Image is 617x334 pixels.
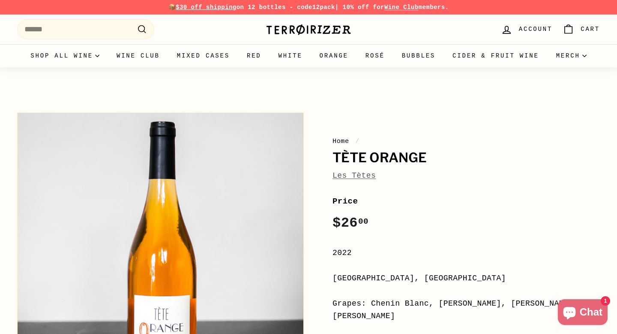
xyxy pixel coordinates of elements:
[393,44,444,67] a: Bubbles
[312,4,335,11] strong: 12pack
[332,215,368,231] span: $26
[168,44,238,67] a: Mixed Cases
[332,151,600,165] h1: Tète Orange
[353,137,362,145] span: /
[311,44,357,67] a: Orange
[332,171,376,180] a: Les Tètes
[17,3,600,12] p: 📦 on 12 bottles - code | 10% off for members.
[332,247,600,259] div: 2022
[496,17,557,42] a: Account
[238,44,270,67] a: Red
[557,17,605,42] a: Cart
[555,299,610,327] inbox-online-store-chat: Shopify online store chat
[332,137,349,145] a: Home
[581,24,600,34] span: Cart
[519,24,552,34] span: Account
[332,272,600,285] div: [GEOGRAPHIC_DATA], [GEOGRAPHIC_DATA]
[108,44,168,67] a: Wine Club
[444,44,548,67] a: Cider & Fruit Wine
[548,44,595,67] summary: Merch
[358,217,368,226] sup: 00
[332,136,600,146] nav: breadcrumbs
[357,44,393,67] a: Rosé
[332,298,600,322] div: Grapes: Chenin Blanc, [PERSON_NAME], [PERSON_NAME], & [PERSON_NAME]
[270,44,311,67] a: White
[384,4,419,11] a: Wine Club
[176,4,237,11] span: $30 off shipping
[22,44,108,67] summary: Shop all wine
[332,195,600,208] label: Price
